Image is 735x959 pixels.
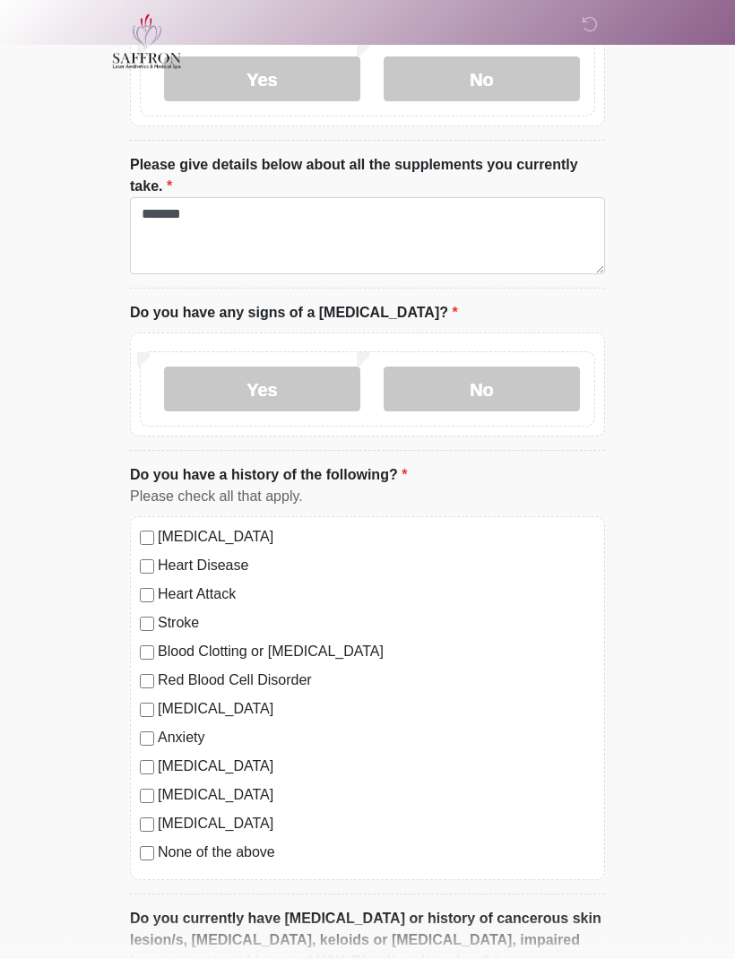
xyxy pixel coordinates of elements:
input: Red Blood Cell Disorder [140,674,154,688]
input: None of the above [140,846,154,860]
label: Do you have a history of the following? [130,464,407,486]
input: [MEDICAL_DATA] [140,703,154,717]
input: Anxiety [140,731,154,746]
label: [MEDICAL_DATA] [158,784,595,806]
label: [MEDICAL_DATA] [158,756,595,777]
label: Stroke [158,612,595,634]
input: Heart Attack [140,588,154,602]
label: Yes [164,367,360,411]
input: [MEDICAL_DATA] [140,789,154,803]
label: [MEDICAL_DATA] [158,698,595,720]
input: [MEDICAL_DATA] [140,817,154,832]
div: Please check all that apply. [130,486,605,507]
input: [MEDICAL_DATA] [140,760,154,774]
input: Blood Clotting or [MEDICAL_DATA] [140,645,154,660]
label: Heart Disease [158,555,595,576]
label: None of the above [158,842,595,863]
label: [MEDICAL_DATA] [158,526,595,548]
label: Red Blood Cell Disorder [158,670,595,691]
label: Blood Clotting or [MEDICAL_DATA] [158,641,595,662]
input: Stroke [140,617,154,631]
label: Do you have any signs of a [MEDICAL_DATA]? [130,302,458,324]
input: [MEDICAL_DATA] [140,531,154,545]
label: No [384,367,580,411]
img: Saffron Laser Aesthetics and Medical Spa Logo [112,13,182,69]
input: Heart Disease [140,559,154,574]
label: Anxiety [158,727,595,748]
label: [MEDICAL_DATA] [158,813,595,834]
label: Please give details below about all the supplements you currently take. [130,154,605,197]
label: Heart Attack [158,583,595,605]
